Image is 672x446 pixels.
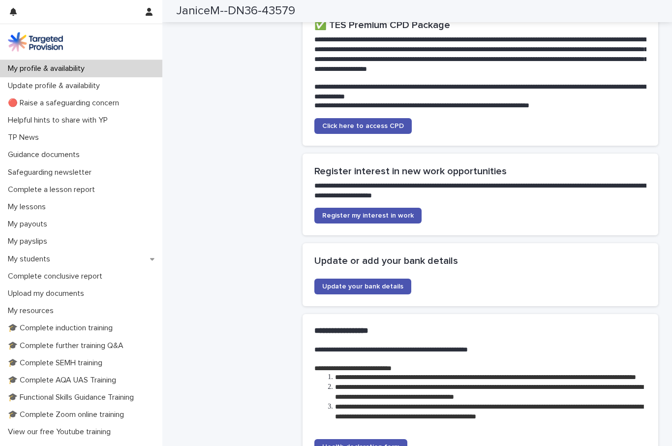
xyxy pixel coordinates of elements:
[4,306,61,316] p: My resources
[4,185,103,194] p: Complete a lesson report
[4,289,92,298] p: Upload my documents
[4,150,88,159] p: Guidance documents
[4,116,116,125] p: Helpful hints to share with YP
[314,279,411,294] a: Update your bank details
[4,323,121,333] p: 🎓 Complete induction training
[4,255,58,264] p: My students
[4,64,92,73] p: My profile & availability
[176,4,295,18] h2: JaniceM--DN36-43579
[4,410,132,419] p: 🎓 Complete Zoom online training
[4,237,55,246] p: My payslips
[4,202,54,212] p: My lessons
[322,123,404,129] span: Click here to access CPD
[314,19,646,31] h2: ✅ TES Premium CPD Package
[4,81,108,91] p: Update profile & availability
[4,98,127,108] p: 🔴 Raise a safeguarding concern
[314,255,646,267] h2: Update or add your bank details
[4,168,99,177] p: Safeguarding newsletter
[314,165,646,177] h2: Register interest in new work opportunities
[314,118,412,134] a: Click here to access CPD
[4,358,110,368] p: 🎓 Complete SEMH training
[4,427,119,437] p: View our free Youtube training
[4,220,55,229] p: My payouts
[4,133,47,142] p: TP News
[8,32,63,52] img: M5nRWzHhSzIhMunXDL62
[314,208,422,223] a: Register my interest in work
[322,212,414,219] span: Register my interest in work
[322,283,403,290] span: Update your bank details
[4,272,110,281] p: Complete conclusive report
[4,393,142,402] p: 🎓 Functional Skills Guidance Training
[4,376,124,385] p: 🎓 Complete AQA UAS Training
[4,341,131,350] p: 🎓 Complete further training Q&A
